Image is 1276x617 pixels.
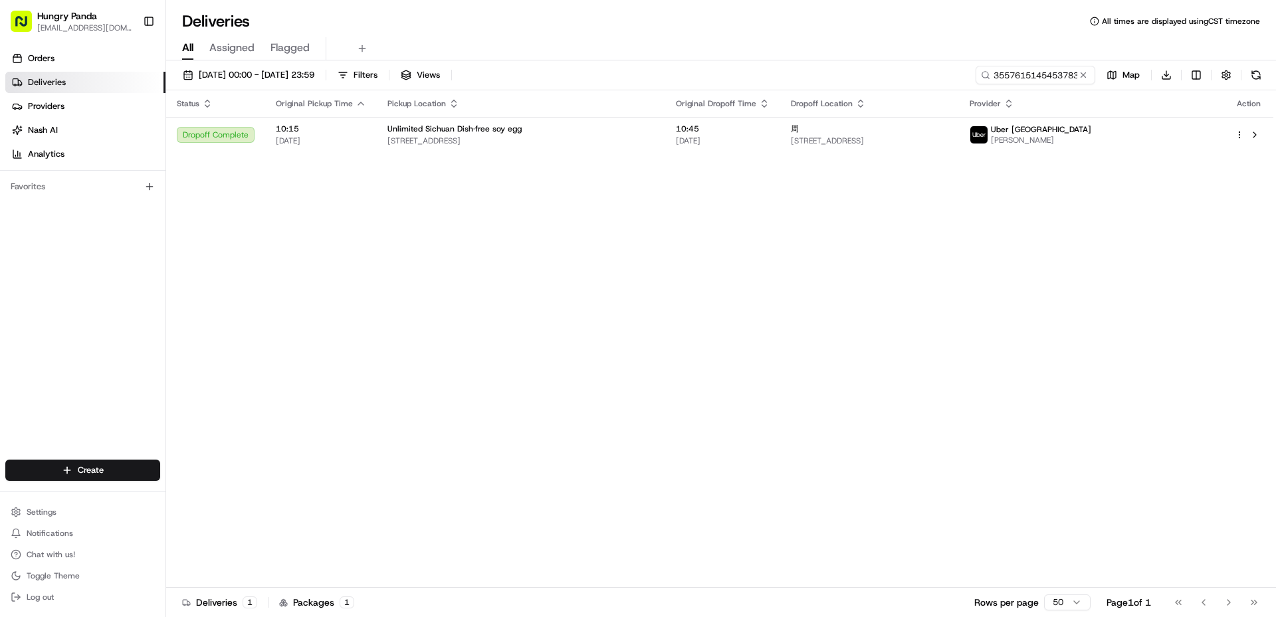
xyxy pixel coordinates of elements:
span: Assigned [209,40,255,56]
button: Log out [5,588,160,606]
span: Uber [GEOGRAPHIC_DATA] [991,124,1091,135]
span: Pickup Location [387,98,446,109]
input: Type to search [976,66,1095,84]
span: Map [1122,69,1140,81]
button: Map [1101,66,1146,84]
img: uber-new-logo.jpeg [970,126,988,143]
span: Filters [354,69,377,81]
span: Flagged [270,40,310,56]
span: [PERSON_NAME] [991,135,1091,145]
a: Providers [5,96,165,117]
span: Original Dropoff Time [676,98,756,109]
span: 10:45 [676,124,770,134]
div: Action [1235,98,1263,109]
span: Toggle Theme [27,571,80,581]
button: [EMAIL_ADDRESS][DOMAIN_NAME] [37,23,132,33]
span: Dropoff Location [791,98,853,109]
a: Deliveries [5,72,165,93]
span: 10:15 [276,124,366,134]
span: Chat with us! [27,549,75,560]
span: Providers [28,100,64,112]
span: [STREET_ADDRESS] [791,135,948,146]
span: 周 [791,124,799,134]
span: [DATE] [276,135,366,146]
div: Packages [279,596,354,609]
button: Create [5,460,160,481]
span: Views [417,69,440,81]
span: Create [78,464,104,476]
span: [STREET_ADDRESS] [387,135,655,146]
a: Nash AI [5,120,165,141]
h1: Deliveries [182,11,250,32]
button: [DATE] 00:00 - [DATE] 23:59 [177,66,320,84]
button: Settings [5,503,160,521]
span: [DATE] [676,135,770,146]
div: Deliveries [182,596,257,609]
span: Nash AI [28,124,58,136]
span: Status [177,98,199,109]
span: Unlimited Sichuan Dish·free soy egg [387,124,522,134]
span: All times are displayed using CST timezone [1102,16,1260,27]
span: Orders [28,52,54,64]
span: [DATE] 00:00 - [DATE] 23:59 [199,69,314,81]
span: Log out [27,592,54,602]
a: Analytics [5,143,165,165]
span: Original Pickup Time [276,98,353,109]
button: Hungry Panda [37,9,97,23]
div: 1 [243,596,257,608]
div: Page 1 of 1 [1107,596,1151,609]
span: Provider [970,98,1001,109]
button: Refresh [1247,66,1265,84]
button: Notifications [5,524,160,543]
p: Rows per page [974,596,1039,609]
button: Views [395,66,446,84]
span: Notifications [27,528,73,539]
button: Toggle Theme [5,567,160,585]
button: Filters [332,66,383,84]
span: Analytics [28,148,64,160]
div: Favorites [5,176,160,197]
span: All [182,40,193,56]
button: Chat with us! [5,545,160,564]
span: Deliveries [28,76,66,88]
button: Hungry Panda[EMAIL_ADDRESS][DOMAIN_NAME] [5,5,138,37]
div: 1 [340,596,354,608]
a: Orders [5,48,165,69]
span: Settings [27,507,56,517]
